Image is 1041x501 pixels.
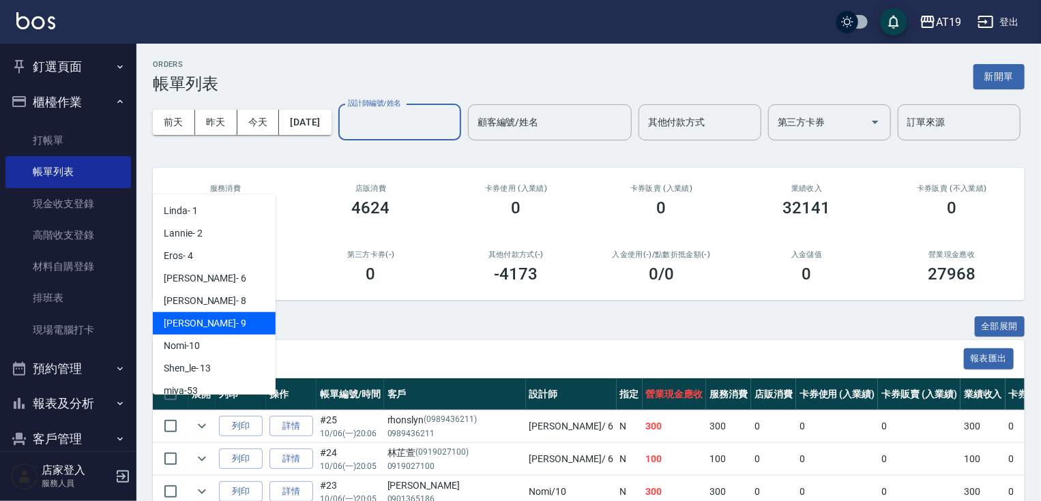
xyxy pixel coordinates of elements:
h3: 0 /0 [649,264,674,284]
a: 報表匯出 [964,352,1014,365]
a: 帳單列表 [5,156,131,187]
button: [DATE] [279,110,331,135]
a: 現場電腦打卡 [5,314,131,346]
h3: 0 [948,198,957,217]
div: rhonslyn [387,413,523,427]
td: 300 [643,410,707,442]
div: AT19 [936,14,961,31]
h2: 店販消費 [314,184,427,193]
span: Eros - 4 [164,249,193,263]
p: 10/06 (一) 20:05 [320,460,381,472]
td: [PERSON_NAME] / 6 [526,410,617,442]
a: 現金收支登錄 [5,188,131,219]
button: 客戶管理 [5,421,131,457]
td: 100 [706,443,751,475]
h2: 入金儲值 [750,250,863,259]
button: AT19 [914,8,967,36]
p: (0989436211) [424,413,477,427]
h3: 服務消費 [169,184,282,193]
p: 0919027100 [387,460,523,472]
th: 店販消費 [751,378,796,410]
a: 新開單 [973,70,1025,82]
button: save [880,8,907,35]
a: 詳情 [269,449,313,470]
h3: 0 [512,198,521,217]
td: 100 [643,443,707,475]
td: N [617,410,643,442]
td: 0 [751,410,796,442]
button: 列印 [219,416,263,437]
h3: 帳單列表 [153,74,218,93]
p: 10/06 (一) 20:06 [320,427,381,440]
button: 釘選頁面 [5,49,131,85]
h3: 32141 [783,198,831,217]
button: expand row [192,449,212,469]
a: 高階收支登錄 [5,219,131,251]
th: 客戶 [384,378,526,410]
td: 300 [706,410,751,442]
a: 排班表 [5,282,131,314]
td: N [617,443,643,475]
h2: ORDERS [153,60,218,69]
button: 前天 [153,110,195,135]
img: Person [11,463,38,490]
button: 預約管理 [5,351,131,386]
td: #25 [317,410,384,442]
a: 打帳單 [5,125,131,156]
th: 營業現金應收 [643,378,707,410]
a: 詳情 [269,416,313,437]
button: 登出 [972,10,1025,35]
th: 指定 [617,378,643,410]
th: 設計師 [526,378,617,410]
button: Open [864,111,886,133]
span: 訂單列表 [169,352,964,366]
a: 材料自購登錄 [5,251,131,282]
button: 列印 [219,449,263,470]
th: 操作 [266,378,317,410]
button: 新開單 [973,64,1025,89]
h2: 入金使用(-) /點數折抵金額(-) [605,250,718,259]
h3: 4624 [352,198,390,217]
td: 0 [751,443,796,475]
span: Nomi -10 [164,339,200,353]
span: Shen_le - 13 [164,361,211,376]
p: (0919027100) [416,446,469,460]
span: [PERSON_NAME] - 6 [164,271,246,286]
div: [PERSON_NAME] [387,479,523,493]
h5: 店家登入 [42,464,111,477]
button: 今天 [237,110,280,135]
img: Logo [16,12,55,29]
button: 昨天 [195,110,237,135]
h2: 業績收入 [750,184,863,193]
span: miya -53 [164,384,198,398]
h2: 卡券使用 (入業績) [460,184,572,193]
h2: 其他付款方式(-) [460,250,572,259]
h2: 營業現金應收 [896,250,1008,259]
button: expand row [192,416,212,436]
h2: 第三方卡券(-) [314,250,427,259]
th: 業績收入 [961,378,1006,410]
label: 設計師編號/姓名 [348,98,401,108]
span: Linda - 1 [164,204,198,218]
span: [PERSON_NAME] - 8 [164,294,246,308]
td: 0 [796,443,879,475]
h3: 0 [657,198,666,217]
th: 卡券販賣 (入業績) [878,378,961,410]
button: 全部展開 [975,316,1025,337]
button: 櫃檯作業 [5,85,131,120]
h3: 27968 [928,264,976,284]
h3: -4173 [495,264,538,284]
th: 帳單編號/時間 [317,378,384,410]
button: 報表匯出 [964,348,1014,369]
p: 服務人員 [42,477,111,489]
td: [PERSON_NAME] / 6 [526,443,617,475]
th: 卡券使用 (入業績) [796,378,879,410]
span: Lannie - 2 [164,226,203,241]
h3: 0 [802,264,812,284]
th: 服務消費 [706,378,751,410]
div: 林芷萱 [387,446,523,460]
button: 報表及分析 [5,386,131,421]
td: #24 [317,443,384,475]
p: 0989436211 [387,427,523,440]
h2: 卡券販賣 (不入業績) [896,184,1008,193]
